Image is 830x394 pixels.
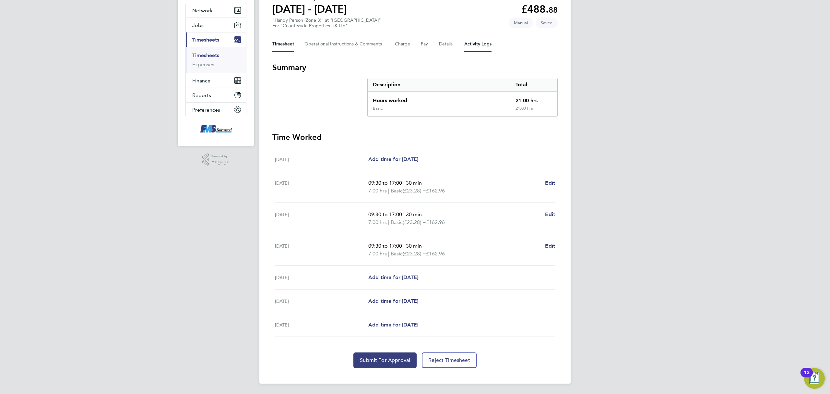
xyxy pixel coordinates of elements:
[368,155,418,163] a: Add time for [DATE]
[272,62,558,73] h3: Summary
[368,297,418,305] a: Add time for [DATE]
[368,78,510,91] div: Description
[272,132,558,142] h3: Time Worked
[403,180,405,186] span: |
[192,92,211,98] span: Reports
[549,5,558,15] span: 88
[202,154,230,166] a: Powered byEngage
[545,179,555,187] a: Edit
[186,47,246,73] div: Timesheets
[426,188,445,194] span: £162.96
[395,36,410,52] button: Charge
[521,3,558,15] app-decimal: £488.
[185,124,246,134] a: Go to home page
[368,321,418,329] a: Add time for [DATE]
[275,321,368,329] div: [DATE]
[545,211,555,218] a: Edit
[422,352,477,368] button: Reject Timesheet
[211,159,230,165] span: Engage
[426,251,445,257] span: £162.96
[186,73,246,88] button: Finance
[186,103,246,117] button: Preferences
[186,18,246,32] button: Jobs
[545,243,555,249] span: Edit
[368,180,402,186] span: 09:30 to 17:00
[403,188,426,194] span: (£23.28) =
[545,242,555,250] a: Edit
[272,62,558,368] section: Timesheet
[192,22,204,28] span: Jobs
[186,88,246,102] button: Reports
[368,322,418,328] span: Add time for [DATE]
[275,179,368,195] div: [DATE]
[360,357,410,363] span: Submit For Approval
[391,250,403,258] span: Basic
[353,352,417,368] button: Submit For Approval
[272,18,381,29] div: "Handy Person (Zone 3)" at "[GEOGRAPHIC_DATA]"
[368,156,418,162] span: Add time for [DATE]
[388,188,389,194] span: |
[403,243,405,249] span: |
[804,373,810,381] div: 13
[388,251,389,257] span: |
[192,7,213,14] span: Network
[510,78,557,91] div: Total
[272,36,294,52] button: Timesheet
[373,106,383,111] div: Basic
[192,61,214,68] a: Expenses
[367,78,558,117] div: Summary
[275,211,368,226] div: [DATE]
[403,219,426,225] span: (£23.28) =
[403,251,426,257] span: (£23.28) =
[368,92,510,106] div: Hours worked
[211,154,230,159] span: Powered by
[275,274,368,281] div: [DATE]
[192,37,219,43] span: Timesheets
[804,368,825,389] button: Open Resource Center, 13 new notifications
[510,106,557,116] div: 21.00 hrs
[186,3,246,18] button: Network
[464,36,492,52] button: Activity Logs
[192,78,210,84] span: Finance
[510,92,557,106] div: 21.00 hrs
[545,211,555,217] span: Edit
[192,107,220,113] span: Preferences
[406,243,422,249] span: 30 min
[406,180,422,186] span: 30 min
[391,187,403,195] span: Basic
[368,251,387,257] span: 7.00 hrs
[304,36,385,52] button: Operational Instructions & Comments
[388,219,389,225] span: |
[368,219,387,225] span: 7.00 hrs
[391,218,403,226] span: Basic
[406,211,422,217] span: 30 min
[186,32,246,47] button: Timesheets
[272,3,347,16] h1: [DATE] - [DATE]
[421,36,429,52] button: Pay
[199,124,233,134] img: f-mead-logo-retina.png
[192,52,219,58] a: Timesheets
[368,274,418,280] span: Add time for [DATE]
[272,23,381,29] div: For "Countryside Properties UK Ltd"
[403,211,405,217] span: |
[509,18,533,28] span: This timesheet was manually created.
[536,18,558,28] span: This timesheet is Saved.
[368,211,402,217] span: 09:30 to 17:00
[368,274,418,281] a: Add time for [DATE]
[426,219,445,225] span: £162.96
[428,357,470,363] span: Reject Timesheet
[368,188,387,194] span: 7.00 hrs
[439,36,454,52] button: Details
[275,297,368,305] div: [DATE]
[275,242,368,258] div: [DATE]
[545,180,555,186] span: Edit
[368,243,402,249] span: 09:30 to 17:00
[275,155,368,163] div: [DATE]
[368,298,418,304] span: Add time for [DATE]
